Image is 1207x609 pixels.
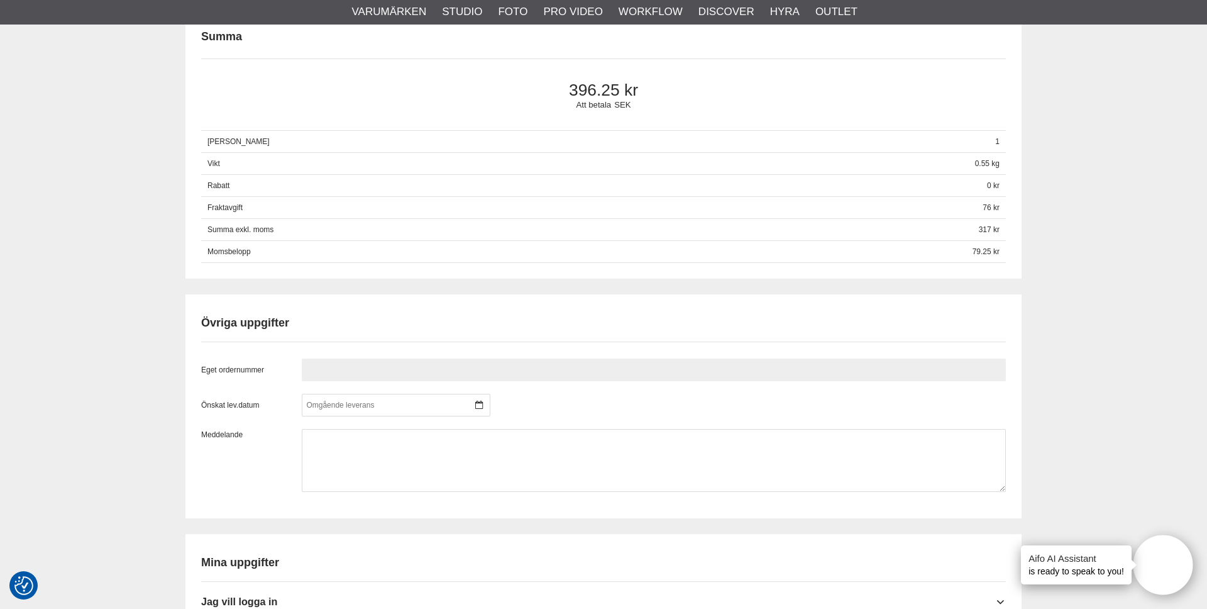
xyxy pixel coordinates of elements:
[201,175,981,197] span: Rabatt
[576,100,611,109] span: Att betala
[973,219,1006,241] span: 317
[201,131,989,153] span: [PERSON_NAME]
[815,4,857,20] a: Outlet
[201,29,242,45] h2: Summa
[1028,552,1124,565] h4: Aifo AI Assistant
[201,153,969,175] span: Vikt
[201,429,302,492] label: Meddelande
[498,4,527,20] a: Foto
[966,241,1006,263] span: 79.25
[201,555,1006,571] h2: Mina uppgifter
[770,4,800,20] a: Hyra
[201,219,973,241] span: Summa exkl. moms
[14,574,33,597] button: Samtyckesinställningar
[352,4,427,20] a: Varumärken
[1021,545,1132,584] div: is ready to speak to you!
[619,4,683,20] a: Workflow
[614,100,631,109] span: SEK
[989,131,1006,153] span: 1
[698,4,754,20] a: Discover
[201,399,302,411] label: Önskat lev.datum
[201,315,1006,331] h2: Övriga uppgifter
[442,4,482,20] a: Studio
[981,175,1006,197] span: 0
[976,197,1006,219] span: 76
[201,241,966,263] span: Momsbelopp
[14,576,33,595] img: Revisit consent button
[201,364,302,376] label: Eget ordernummer
[222,81,984,100] span: 396.25
[201,596,277,607] span: Jag vill logga in
[543,4,602,20] a: Pro Video
[969,153,1006,175] span: 0.55 kg
[201,197,976,219] span: Fraktavgift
